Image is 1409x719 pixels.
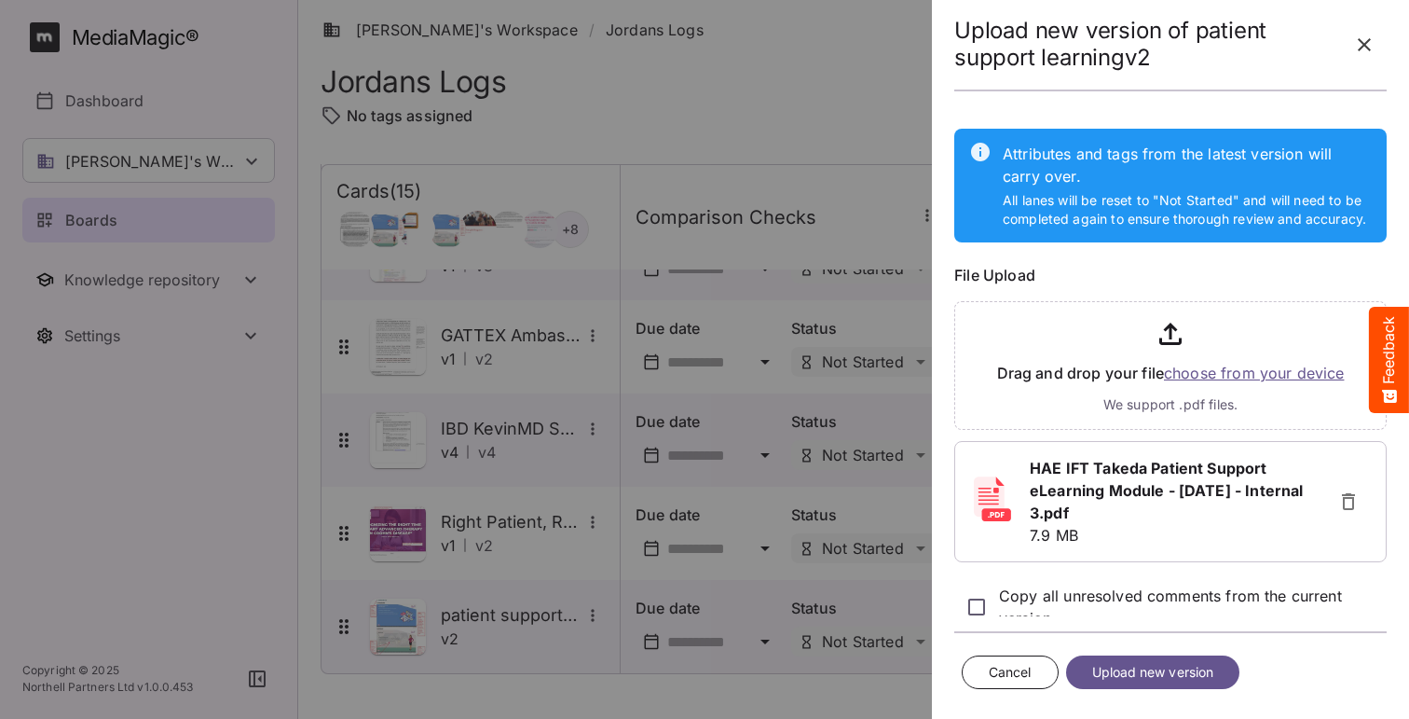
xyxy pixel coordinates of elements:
[1369,307,1409,413] button: Feedback
[1030,457,1319,524] a: HAE IFT Takeda Patient Support eLearning Module - [DATE] - Internal 3.pdf
[989,661,1032,684] span: Cancel
[954,18,1342,72] h2: Upload new version of patient support learningv2
[1092,661,1214,684] span: Upload new version
[1030,459,1303,522] b: HAE IFT Takeda Patient Support eLearning Module - [DATE] - Internal 3.pdf
[954,265,1387,286] label: File Upload
[999,585,1387,629] p: Copy all unresolved comments from the current version
[962,656,1059,690] button: Cancel
[1030,524,1319,546] p: 7.9 MB
[970,477,1015,521] img: pdf.svg
[1003,143,1372,187] p: Attributes and tags from the latest version will carry over.
[1003,191,1372,228] p: All lanes will be reset to "Not Started" and will need to be completed again to ensure thorough r...
[1066,656,1240,690] button: Upload new version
